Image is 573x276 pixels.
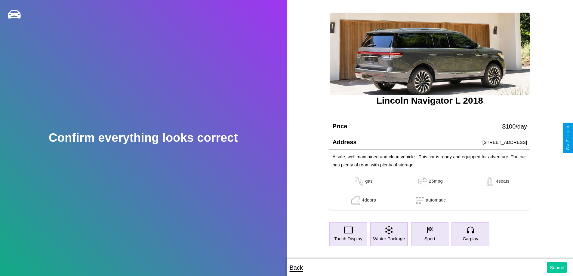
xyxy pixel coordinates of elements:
[49,131,238,144] h2: Confirm everything looks correct
[417,177,429,186] img: gas
[350,196,362,205] img: gas
[426,196,446,205] p: automatic
[332,153,527,169] p: A safe, well maintained and clean vehicle - This car is ready and equipped for adventure. The car...
[429,177,443,186] p: 25 mpg
[547,262,567,273] button: Submit
[365,177,373,186] p: gas
[353,177,365,186] img: gas
[334,235,362,243] p: Touch Display
[566,126,570,150] div: Give Feedback
[362,196,376,205] p: 4 doors
[290,262,303,273] p: Back
[332,139,356,146] h4: Address
[502,121,527,132] p: $ 100 /day
[329,172,530,210] table: simple table
[484,177,496,186] img: gas
[496,177,509,186] p: 4 seats
[332,123,347,130] h4: Price
[463,235,478,243] p: Carplay
[329,96,530,106] h3: Lincoln Navigator L 2018
[373,235,405,243] p: Winter Package
[424,235,435,243] p: Sport
[482,138,527,146] p: [STREET_ADDRESS]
